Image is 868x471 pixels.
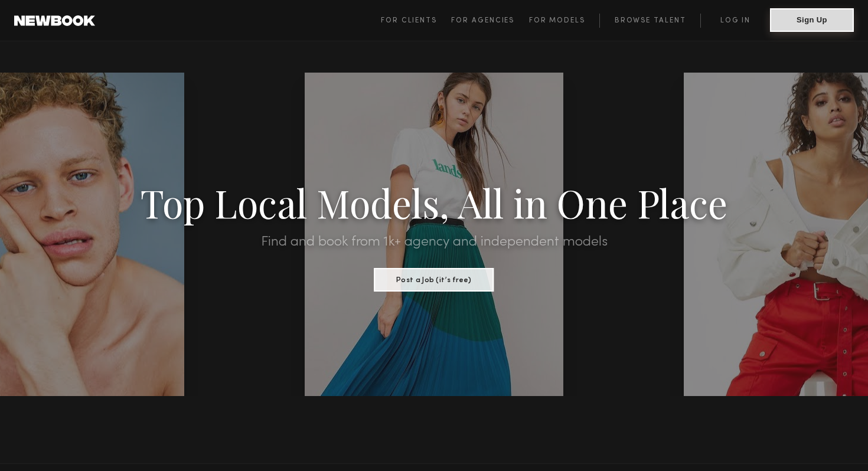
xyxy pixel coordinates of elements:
button: Sign Up [770,8,854,32]
a: Post a Job (it’s free) [374,272,494,285]
a: Browse Talent [599,14,700,28]
span: For Agencies [451,17,514,24]
h2: Find and book from 1k+ agency and independent models [65,235,803,249]
a: Log in [700,14,770,28]
a: For Clients [381,14,451,28]
button: Post a Job (it’s free) [374,268,494,292]
a: For Models [529,14,600,28]
span: For Clients [381,17,437,24]
h1: Top Local Models, All in One Place [65,184,803,221]
a: For Agencies [451,14,528,28]
span: For Models [529,17,585,24]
